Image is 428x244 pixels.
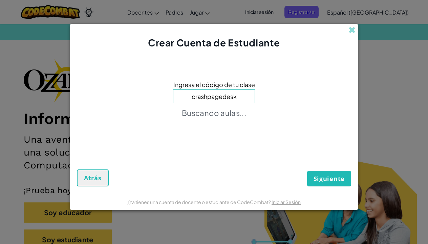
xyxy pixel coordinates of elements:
[127,199,272,205] span: ¿Ya tienes una cuenta de docente o estudiante de CodeCombat?
[307,171,351,186] button: Siguiente
[182,108,246,118] p: Buscando aulas...
[77,169,109,186] button: Atrás
[148,37,280,48] span: Crear Cuenta de Estudiante
[84,174,102,182] span: Atrás
[314,175,345,183] span: Siguiente
[272,199,301,205] a: Iniciar Sesión
[173,80,255,89] span: Ingresa el código de tu clase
